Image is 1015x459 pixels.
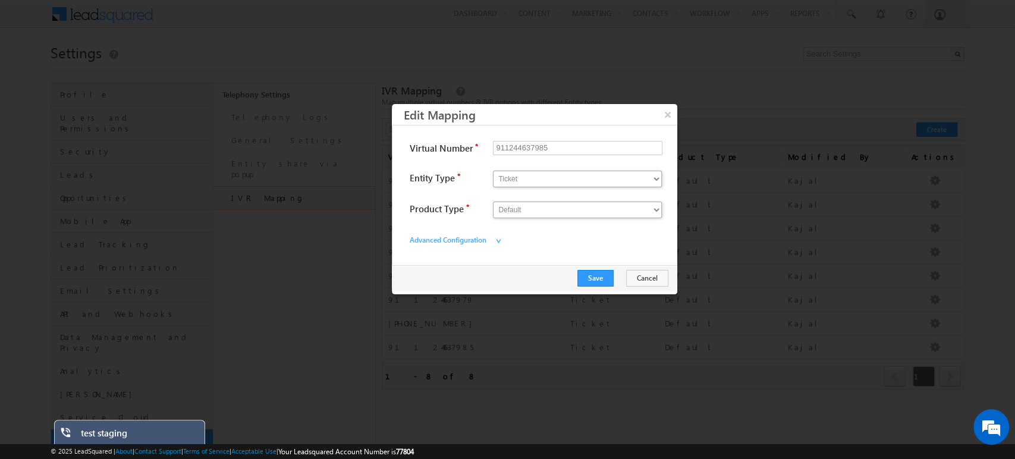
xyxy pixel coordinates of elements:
span: Your Leadsquared Account Number is [278,447,414,456]
label: Advanced Configuration [410,229,529,250]
span: © 2025 LeadSquared | | | | | [51,446,414,457]
h3: Edit Mapping [404,104,677,125]
img: d_60004797649_company_0_60004797649 [20,62,50,78]
div: Minimize live chat window [195,6,224,34]
span: > [491,238,507,244]
a: Acceptable Use [231,447,276,455]
a: About [115,447,133,455]
div: Chat with us now [62,62,200,78]
button: Cancel [626,270,668,287]
label: Virtual Number [410,138,529,159]
em: Start Chat [162,366,216,382]
a: Contact Support [134,447,181,455]
span: 77804 [396,447,414,456]
textarea: Type your message and hit 'Enter' [15,110,217,356]
label: Entity Type [410,168,529,188]
button: × [658,104,677,125]
label: Product Type [410,199,529,219]
div: test staging [81,427,196,444]
a: Terms of Service [183,447,230,455]
button: Save [577,270,614,287]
